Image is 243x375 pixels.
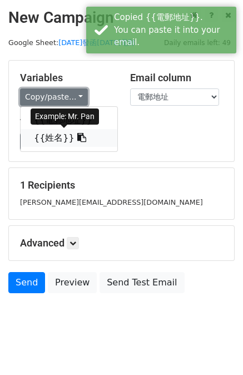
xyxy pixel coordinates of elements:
[21,129,117,147] a: {{姓名}}
[20,72,113,84] h5: Variables
[31,108,99,125] div: Example: Mr. Pan
[48,272,97,293] a: Preview
[130,72,224,84] h5: Email column
[58,38,135,47] a: [DATE]發函[DATE]電郵
[20,179,223,191] h5: 1 Recipients
[20,88,88,106] a: Copy/paste...
[114,11,232,49] div: Copied {{電郵地址}}. You can paste it into your email.
[20,237,223,249] h5: Advanced
[8,8,235,27] h2: New Campaign
[20,198,203,206] small: [PERSON_NAME][EMAIL_ADDRESS][DOMAIN_NAME]
[187,322,243,375] div: 聊天小工具
[21,111,117,129] a: {{電郵地址}}
[187,322,243,375] iframe: Chat Widget
[8,272,45,293] a: Send
[8,38,135,47] small: Google Sheet:
[100,272,184,293] a: Send Test Email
